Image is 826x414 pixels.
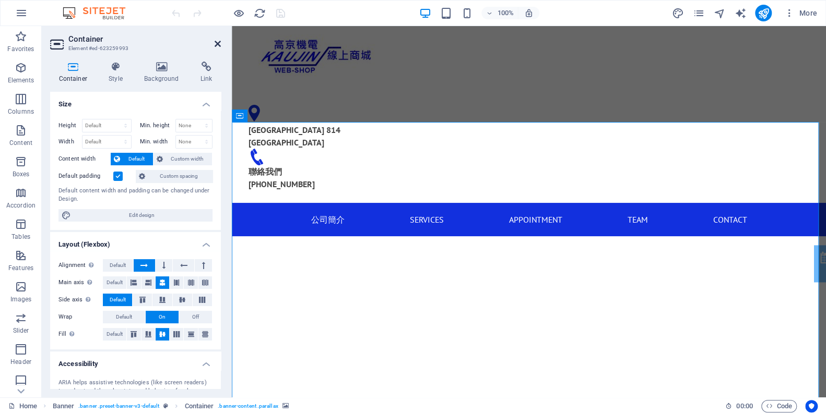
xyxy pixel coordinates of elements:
[154,153,213,165] button: Custom width
[123,153,150,165] span: Default
[10,358,31,366] p: Header
[761,400,797,412] button: Code
[140,139,175,144] label: Min. width
[757,7,769,19] i: Publish
[116,311,132,323] span: Default
[58,209,213,222] button: Edit design
[17,111,92,121] span: [GEOGRAPHIC_DATA]
[725,400,753,412] h6: Session time
[766,400,792,412] span: Code
[282,403,289,409] i: This element contains a background
[524,8,534,18] i: On resize automatically adjust zoom level to fit chosen device.
[103,276,126,289] button: Default
[58,294,103,306] label: Side axis
[192,311,199,323] span: Off
[11,233,30,241] p: Tables
[755,5,772,21] button: publish
[8,76,34,84] p: Elements
[68,44,200,53] h3: Element #ed-623259993
[9,139,32,147] p: Content
[58,328,103,340] label: Fill
[184,400,214,412] span: Click to select. Double-click to edit
[784,8,817,18] span: More
[692,7,704,19] i: Pages (Ctrl+Alt+S)
[481,7,518,19] button: 100%
[713,7,725,19] i: Navigator
[17,99,92,109] span: [GEOGRAPHIC_DATA]
[8,107,34,116] p: Columns
[58,379,213,405] div: ARIA helps assistive technologies (like screen readers) to understand the role, state, and behavi...
[7,45,34,53] p: Favorites
[100,62,136,83] h4: Style
[254,7,266,19] i: Reload page
[6,201,36,210] p: Accordion
[53,400,289,412] nav: breadcrumb
[111,153,153,165] button: Default
[780,5,821,21] button: More
[74,209,209,222] span: Edit design
[136,62,192,83] h4: Background
[103,259,133,272] button: Default
[671,7,684,19] button: design
[671,7,683,19] i: Design (Ctrl+Alt+Y)
[58,170,113,182] label: Default padding
[60,7,138,19] img: Editor Logo
[179,311,212,323] button: Off
[103,294,132,306] button: Default
[13,326,29,335] p: Slider
[163,403,168,409] i: This element is a customizable preset
[107,276,123,289] span: Default
[734,7,746,19] i: AI Writer
[110,294,126,306] span: Default
[107,328,123,340] span: Default
[8,264,33,272] p: Features
[218,400,278,412] span: . banner-content .parallax
[50,62,100,83] h4: Container
[58,153,111,165] label: Content width
[50,92,221,111] h4: Size
[58,123,82,128] label: Height
[146,311,179,323] button: On
[713,7,726,19] button: navigator
[13,170,30,178] p: Boxes
[10,295,32,303] p: Images
[140,123,175,128] label: Min. height
[58,311,103,323] label: Wrap
[192,62,221,83] h4: Link
[103,311,145,323] button: Default
[497,7,514,19] h6: 100%
[58,139,82,144] label: Width
[103,328,126,340] button: Default
[8,400,37,412] a: Click to cancel selection. Double-click to open Pages
[68,34,221,44] h2: Container
[734,7,747,19] button: text_generator
[692,7,705,19] button: pages
[58,259,103,272] label: Alignment
[17,153,83,163] span: [PHONE_NUMBER]
[136,170,213,182] button: Custom spacing
[744,402,745,410] span: :
[53,400,75,412] span: Click to select. Double-click to edit
[95,99,109,109] span: 814
[50,232,221,251] h4: Layout (Flexbox)
[58,187,213,204] div: Default content width and padding can be changed under Design.
[253,7,266,19] button: reload
[805,400,818,412] button: Usercentrics
[736,400,752,412] span: 00 00
[166,153,209,165] span: Custom width
[50,351,221,370] h4: Accessibility
[159,311,166,323] span: On
[232,7,245,19] button: Click here to leave preview mode and continue editing
[588,225,648,250] a: Appointment
[58,276,103,289] label: Main axis
[78,400,159,412] span: . banner .preset-banner-v3-default
[148,170,209,182] span: Custom spacing
[110,259,126,272] span: Default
